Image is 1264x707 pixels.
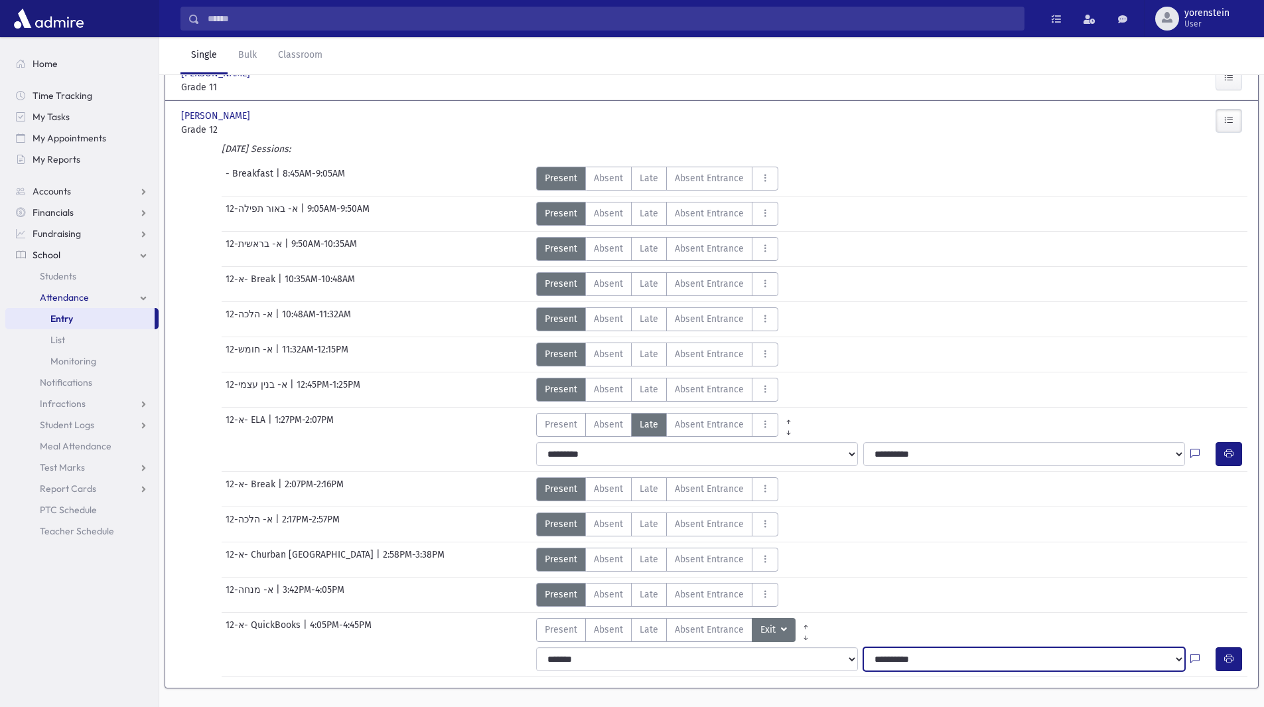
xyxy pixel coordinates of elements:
span: 12-א- מנחה [226,583,276,607]
a: PTC Schedule [5,499,159,520]
a: Teacher Schedule [5,520,159,542]
span: Absent Entrance [675,517,744,531]
a: Students [5,266,159,287]
span: | [278,272,285,296]
span: My Appointments [33,132,106,144]
span: Teacher Schedule [40,525,114,537]
a: My Reports [5,149,159,170]
span: yorenstein [1184,8,1229,19]
a: Student Logs [5,414,159,435]
span: Absent [594,277,623,291]
span: PTC Schedule [40,504,97,516]
span: 12-א- באור תפילה [226,202,301,226]
span: Absent [594,482,623,496]
a: List [5,329,159,351]
a: Infractions [5,393,159,414]
span: User [1184,19,1229,29]
span: 2:58PM-3:38PM [383,548,445,572]
span: Absent [594,206,623,220]
span: - Breakfast [226,167,276,191]
span: List [50,334,65,346]
span: Students [40,270,76,282]
span: Absent [594,552,623,566]
span: Infractions [40,398,86,410]
span: Entry [50,313,73,325]
div: AttTypes [536,237,778,261]
span: Absent Entrance [675,418,744,432]
span: Meal Attendance [40,440,111,452]
span: Late [640,482,658,496]
span: 2:17PM-2:57PM [282,512,340,536]
span: Present [545,623,577,637]
span: Present [545,382,577,396]
span: Absent Entrance [675,277,744,291]
span: Late [640,171,658,185]
div: AttTypes [536,618,816,642]
span: Absent Entrance [675,312,744,326]
span: Late [640,382,658,396]
img: AdmirePro [11,5,87,32]
span: 4:05PM-4:45PM [310,618,372,642]
span: 12-א- חומש [226,343,275,366]
span: Present [545,242,577,256]
span: Grade 12 [181,123,347,137]
span: Notifications [40,376,92,388]
span: Present [545,347,577,361]
span: 9:05AM-9:50AM [307,202,370,226]
span: Absent Entrance [675,347,744,361]
a: Fundraising [5,223,159,244]
span: Absent Entrance [675,171,744,185]
span: Absent Entrance [675,552,744,566]
a: Test Marks [5,457,159,478]
span: Absent [594,242,623,256]
span: Monitoring [50,355,96,367]
span: Late [640,277,658,291]
div: AttTypes [536,378,778,402]
span: | [268,413,275,437]
span: Late [640,347,658,361]
a: Home [5,53,159,74]
span: 12-א- בנין עצמי [226,378,290,402]
span: | [301,202,307,226]
a: Notifications [5,372,159,393]
span: Absent [594,418,623,432]
span: 8:45AM-9:05AM [283,167,345,191]
div: AttTypes [536,202,778,226]
a: Financials [5,202,159,223]
span: 12-א- Churban [GEOGRAPHIC_DATA] [226,548,376,572]
span: 12-א- Break [226,477,278,501]
span: Late [640,242,658,256]
span: Present [545,588,577,601]
span: 12-א- הלכה [226,307,275,331]
span: | [278,477,285,501]
span: Late [640,623,658,637]
button: Exit [752,618,796,642]
span: Late [640,206,658,220]
span: Absent [594,588,623,601]
div: AttTypes [536,413,799,437]
a: My Appointments [5,127,159,149]
a: Meal Attendance [5,435,159,457]
span: 2:07PM-2:16PM [285,477,344,501]
span: 12-א- בראשית [226,237,285,261]
span: Present [545,482,577,496]
span: [PERSON_NAME] [181,109,253,123]
i: [DATE] Sessions: [222,143,291,155]
span: Absent Entrance [675,623,744,637]
span: Present [545,206,577,220]
span: School [33,249,60,261]
span: 10:48AM-11:32AM [282,307,351,331]
span: Accounts [33,185,71,197]
a: Report Cards [5,478,159,499]
span: My Tasks [33,111,70,123]
span: Absent [594,623,623,637]
span: Absent [594,347,623,361]
a: Classroom [267,37,333,74]
a: School [5,244,159,266]
a: All Prior [796,618,816,629]
div: AttTypes [536,512,778,536]
span: Present [545,552,577,566]
a: Accounts [5,181,159,202]
span: 12-א- הלכה [226,512,275,536]
span: 10:35AM-10:48AM [285,272,355,296]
